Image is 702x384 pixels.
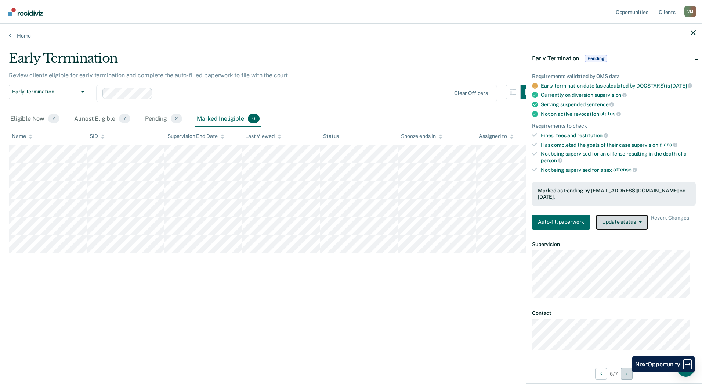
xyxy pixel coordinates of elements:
[541,101,696,108] div: Serving suspended
[677,359,695,377] div: Open Intercom Messenger
[119,114,130,124] span: 7
[12,89,78,95] span: Early Termination
[585,55,607,62] span: Pending
[167,133,224,139] div: Supervision End Date
[9,111,61,127] div: Eligible Now
[595,368,607,380] button: Previous Opportunity
[541,142,696,148] div: Has completed the goals of their case supervision
[532,55,579,62] span: Early Termination
[90,133,105,139] div: SID
[541,111,696,117] div: Not on active revocation
[532,215,590,230] button: Auto-fill paperwork
[401,133,442,139] div: Snooze ends in
[532,241,696,248] dt: Supervision
[245,133,281,139] div: Last Viewed
[323,133,339,139] div: Status
[171,114,182,124] span: 2
[248,114,260,124] span: 6
[73,111,132,127] div: Almost Eligible
[596,215,648,230] button: Update status
[684,6,696,17] div: V M
[541,82,696,89] div: Early termination date (as calculated by DOCSTARS) is [DATE]
[577,132,608,138] span: restitution
[532,310,696,316] dt: Contact
[541,157,562,163] span: person
[541,92,696,98] div: Currently on diversion
[594,92,627,98] span: supervision
[541,167,696,173] div: Not being supervised for a sex
[526,47,702,70] div: Early TerminationPending
[651,215,689,230] span: Revert Changes
[12,133,32,139] div: Name
[621,368,633,380] button: Next Opportunity
[48,114,59,124] span: 2
[479,133,513,139] div: Assigned to
[541,132,696,139] div: Fines, fees and
[587,102,614,107] span: sentence
[526,364,702,383] div: 6 / 7
[454,90,488,96] div: Clear officers
[9,51,535,72] div: Early Termination
[9,72,289,79] p: Review clients eligible for early termination and complete the auto-filled paperwork to file with...
[195,111,261,127] div: Marked Ineligible
[532,123,696,129] div: Requirements to check
[144,111,184,127] div: Pending
[600,111,621,117] span: status
[532,73,696,79] div: Requirements validated by OMS data
[541,151,696,163] div: Not being supervised for an offense resulting in the death of a
[684,6,696,17] button: Profile dropdown button
[538,188,690,200] div: Marked as Pending by [EMAIL_ADDRESS][DOMAIN_NAME] on [DATE].
[9,32,693,39] a: Home
[8,8,43,16] img: Recidiviz
[532,215,593,230] a: Navigate to form link
[659,142,677,147] span: plans
[613,167,637,173] span: offense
